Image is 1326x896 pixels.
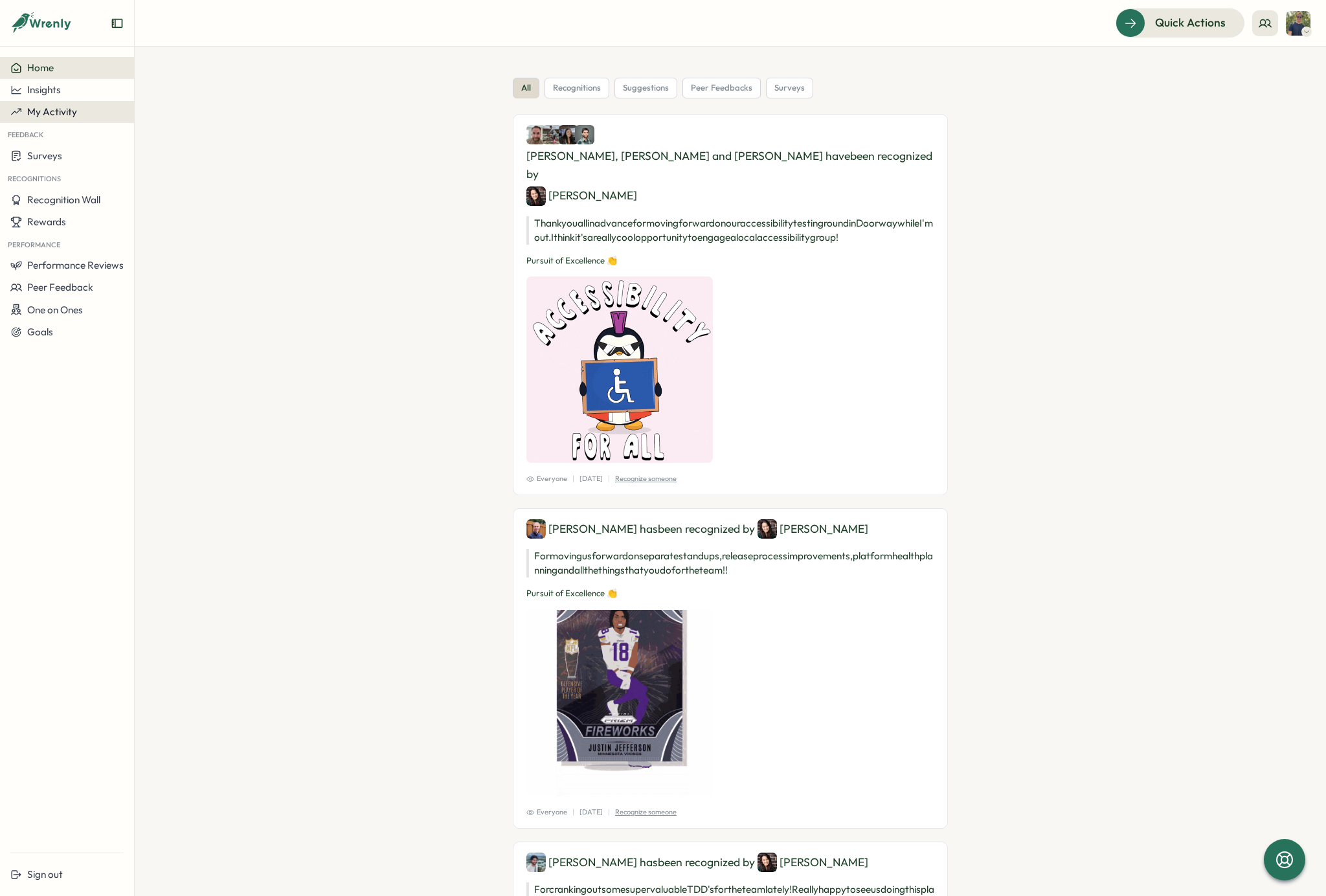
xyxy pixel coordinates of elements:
div: [PERSON_NAME] [758,519,868,539]
span: My Activity [27,106,77,118]
button: Quick Actions [1116,8,1244,37]
span: Recognition Wall [27,194,100,206]
button: Expand sidebar [111,17,124,30]
div: [PERSON_NAME] has been recognized by [526,519,934,539]
img: Eric McGarry [526,853,546,872]
p: | [608,807,610,818]
p: | [572,473,574,484]
span: Peer Feedback [27,281,93,293]
img: Kathy Cheng [526,186,546,206]
img: Ashley Jessen [559,125,578,144]
p: | [608,473,610,484]
div: [PERSON_NAME] [526,186,637,206]
div: [PERSON_NAME] has been recognized by [526,853,934,872]
p: Pursuit of Excellence 👏 [526,588,934,599]
img: Kathy Cheng [758,519,777,539]
img: Kathy Cheng [758,853,777,872]
span: Everyone [526,473,567,484]
span: all [521,82,531,94]
p: Pursuit of Excellence 👏 [526,255,934,267]
span: peer feedbacks [691,82,752,94]
img: Jesse James [526,125,546,144]
span: Sign out [27,868,63,880]
span: Rewards [27,216,66,228]
span: suggestions [623,82,669,94]
img: Recognition Image [526,276,713,463]
div: [PERSON_NAME] [758,853,868,872]
span: One on Ones [27,304,83,316]
span: surveys [774,82,805,94]
span: Performance Reviews [27,259,124,271]
img: Chad Brokaw [1286,11,1310,36]
p: Recognize someone [615,807,677,818]
span: Surveys [27,150,62,162]
p: Thank you all in advance for moving forward on our accessibility testing round in Doorway while I... [526,216,934,245]
span: Everyone [526,807,567,818]
p: Recognize someone [615,473,677,484]
p: [DATE] [579,807,603,818]
img: Morgan Ludtke [526,519,546,539]
span: Goals [27,326,53,338]
p: | [572,807,574,818]
img: Recognition Image [526,610,713,796]
p: [DATE] [579,473,603,484]
p: For moving us forward on separate stand ups, release process improvements, platform health planni... [526,549,934,577]
span: Insights [27,84,61,96]
img: Hannan Abdi [543,125,562,144]
img: Nick Norena [575,125,594,144]
span: recognitions [553,82,601,94]
div: [PERSON_NAME], [PERSON_NAME] and [PERSON_NAME] have been recognized by [526,125,934,206]
span: Quick Actions [1155,14,1226,31]
span: Home [27,62,54,74]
